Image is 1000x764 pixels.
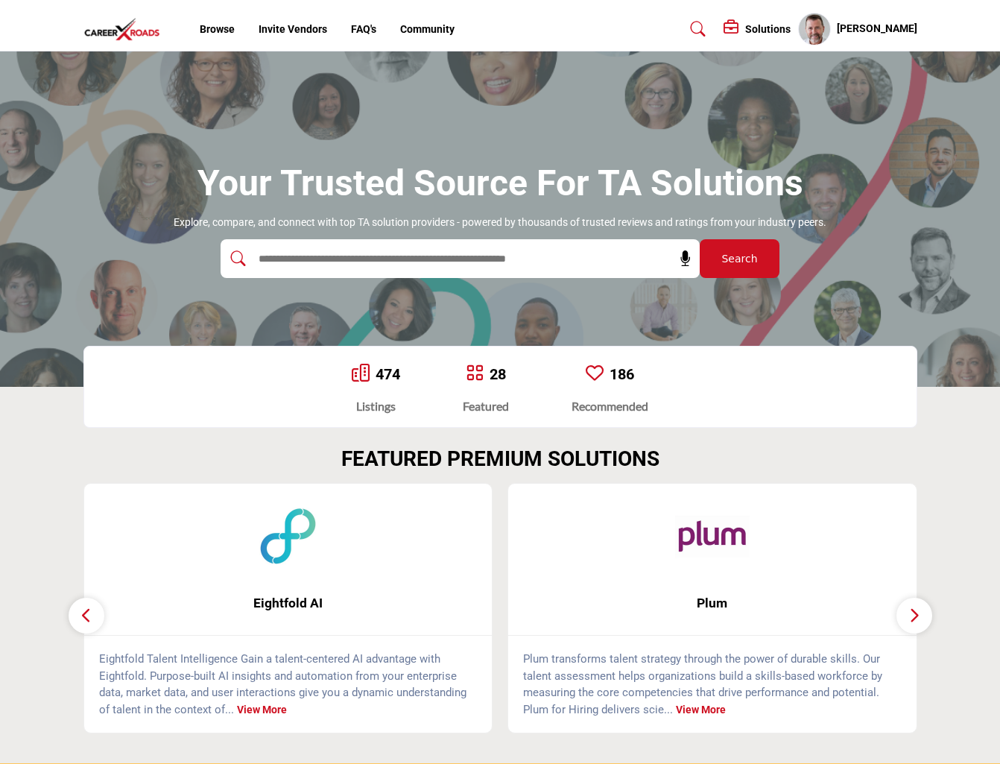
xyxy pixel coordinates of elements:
[745,22,791,36] h5: Solutions
[664,703,673,716] span: ...
[531,593,894,613] span: Plum
[676,17,715,41] a: Search
[376,365,400,383] a: 474
[508,584,917,623] a: Plum
[676,704,726,716] a: View More
[466,364,484,385] a: Go to Featured
[225,703,234,716] span: ...
[237,704,287,716] a: View More
[798,13,831,45] button: Show hide supplier dropdown
[837,22,917,37] h5: [PERSON_NAME]
[351,23,376,35] a: FAQ's
[174,215,826,230] p: Explore, compare, and connect with top TA solution providers - powered by thousands of trusted re...
[700,239,779,278] button: Search
[490,365,506,383] a: 28
[250,499,325,573] img: Eightfold AI
[352,397,400,415] div: Listings
[675,499,750,573] img: Plum
[724,20,791,38] div: Solutions
[107,584,470,623] b: Eightfold AI
[463,397,509,415] div: Featured
[83,17,168,42] img: Site Logo
[400,23,455,35] a: Community
[99,651,478,718] p: Eightfold Talent Intelligence Gain a talent-centered AI advantage with Eightfold. Purpose-built A...
[341,446,659,472] h2: FEATURED PREMIUM SOLUTIONS
[107,593,470,613] span: Eightfold AI
[572,397,648,415] div: Recommended
[197,160,803,206] h1: Your Trusted Source for TA Solutions
[721,251,757,267] span: Search
[200,23,235,35] a: Browse
[586,364,604,385] a: Go to Recommended
[610,365,634,383] a: 186
[523,651,902,718] p: Plum transforms talent strategy through the power of durable skills. Our talent assessment helps ...
[531,584,894,623] b: Plum
[84,584,493,623] a: Eightfold AI
[259,23,327,35] a: Invite Vendors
